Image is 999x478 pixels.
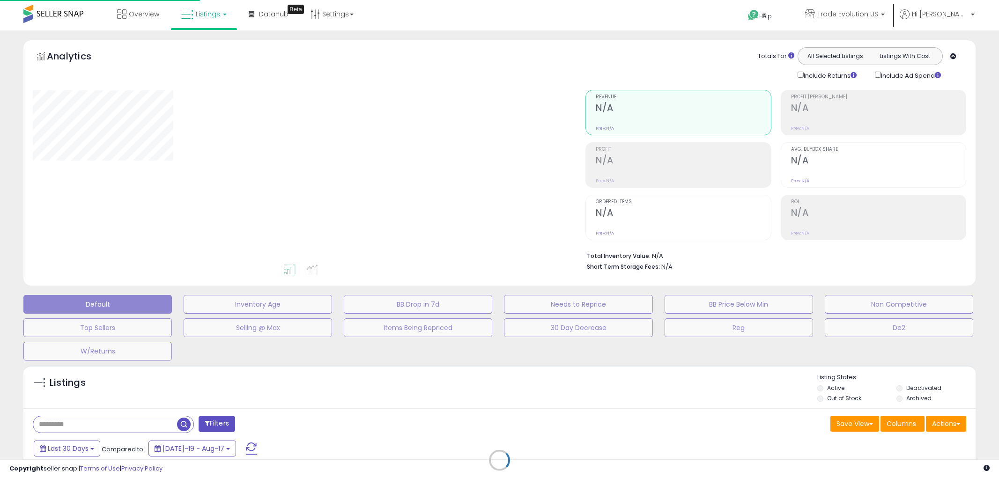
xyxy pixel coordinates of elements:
button: BB Drop in 7d [344,295,492,314]
button: Selling @ Max [184,318,332,337]
button: De2 [825,318,973,337]
i: Get Help [747,9,759,21]
button: Non Competitive [825,295,973,314]
button: Top Sellers [23,318,172,337]
button: BB Price Below Min [665,295,813,314]
button: Default [23,295,172,314]
span: Listings [196,9,220,19]
button: W/Returns [23,342,172,360]
h2: N/A [791,155,966,168]
small: Prev: N/A [791,178,809,184]
span: ROI [791,199,966,205]
a: Help [740,2,790,30]
span: Help [759,12,772,20]
h2: N/A [596,155,770,168]
li: N/A [587,250,959,261]
small: Prev: N/A [596,125,614,131]
span: Profit [596,147,770,152]
div: Include Returns [791,70,868,81]
b: Total Inventory Value: [587,252,651,260]
span: DataHub [259,9,289,19]
h5: Analytics [47,50,110,65]
h2: N/A [596,207,770,220]
h2: N/A [791,207,966,220]
small: Prev: N/A [596,230,614,236]
span: Hi [PERSON_NAME] [912,9,968,19]
h2: N/A [596,103,770,115]
button: Listings With Cost [870,50,940,62]
button: Inventory Age [184,295,332,314]
button: Reg [665,318,813,337]
span: Profit [PERSON_NAME] [791,95,966,100]
h2: N/A [791,103,966,115]
span: Avg. Buybox Share [791,147,966,152]
div: seller snap | | [9,464,163,473]
span: Ordered Items [596,199,770,205]
button: All Selected Listings [800,50,870,62]
span: Trade Evolution US [817,9,878,19]
span: Overview [129,9,159,19]
div: Tooltip anchor [288,5,304,14]
small: Prev: N/A [791,125,809,131]
strong: Copyright [9,464,44,473]
div: Totals For [758,52,794,61]
a: Hi [PERSON_NAME] [900,9,975,30]
span: Revenue [596,95,770,100]
small: Prev: N/A [596,178,614,184]
button: Needs to Reprice [504,295,652,314]
div: Include Ad Spend [868,70,956,81]
span: N/A [661,262,673,271]
button: 30 Day Decrease [504,318,652,337]
b: Short Term Storage Fees: [587,263,660,271]
small: Prev: N/A [791,230,809,236]
button: Items Being Repriced [344,318,492,337]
